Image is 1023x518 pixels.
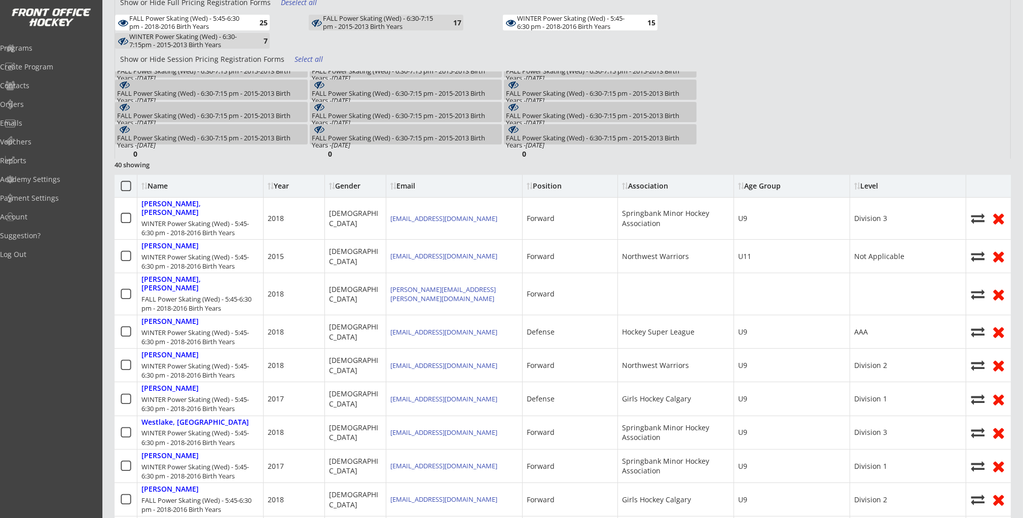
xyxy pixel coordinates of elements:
div: WINTER Power Skating (Wed) - 5:45-6:30 pm - 2018-2016 Birth Years [141,395,259,413]
div: Springbank Minor Hockey Association [622,456,729,476]
div: 2018 [268,495,284,505]
div: 2017 [268,461,284,471]
div: FALL Power Skating (Wed) - 6:30-7:15 pm - 2015-2013 Birth Years - [506,90,695,104]
div: [PERSON_NAME] [141,452,199,460]
button: Move player [970,358,985,372]
div: Email [390,182,482,190]
div: [PERSON_NAME] [141,384,199,393]
div: FALL Power Skating (Wed) - 6:30-7:15 pm - 2015-2013 Birth Years [117,134,306,149]
div: WINTER Power Skating (Wed) - 5:45-6:30 pm - 2018-2016 Birth Years [141,328,259,346]
div: Division 3 [854,213,887,224]
div: 17 [441,19,461,26]
div: U9 [738,461,747,471]
em: [DATE] [526,73,544,83]
a: [EMAIL_ADDRESS][DOMAIN_NAME] [390,327,497,337]
div: Forward [527,213,555,224]
button: Move player [970,249,985,263]
div: WINTER Power Skating (Wed) - 5:45-6:30 pm - 2018-2016 Birth Years [141,462,259,480]
div: Springbank Minor Hockey Association [622,423,729,442]
div: Hockey Super League [622,327,695,337]
div: [DEMOGRAPHIC_DATA] [329,456,382,476]
div: Association [622,182,668,190]
div: 0 [312,150,332,158]
a: [EMAIL_ADDRESS][DOMAIN_NAME] [390,214,497,223]
div: Division 3 [854,427,887,437]
div: FALL Power Skating (Wed) - 6:30-7:15 pm - 2015-2013 Birth Years - [312,134,500,149]
div: FALL Power Skating (Wed) - 6:30-7:15 pm - 2015-2013 Birth Years [506,67,695,82]
div: WINTER Power Skating (Wed) - 5:45-6:30 pm - 2018-2016 Birth Years [141,428,259,447]
div: 15 [635,19,655,26]
div: Northwest Warriors [622,251,689,262]
div: [PERSON_NAME] [141,485,199,494]
em: [DATE] [332,118,350,127]
div: [DEMOGRAPHIC_DATA] [329,322,382,342]
div: Name [141,182,224,190]
a: [EMAIL_ADDRESS][DOMAIN_NAME] [390,428,497,437]
em: [DATE] [526,118,544,127]
div: AAA [854,327,868,337]
a: [EMAIL_ADDRESS][DOMAIN_NAME] [390,495,497,504]
div: [PERSON_NAME] [141,351,199,359]
div: U9 [738,213,747,224]
div: WINTER Power Skating (Wed) - 5:45-6:30 pm - 2018-2016 Birth Years [517,15,635,30]
a: [PERSON_NAME][EMAIL_ADDRESS][PERSON_NAME][DOMAIN_NAME] [390,285,496,303]
div: FALL Power Skating (Wed) - 5:45-6:30 pm - 2018-2016 Birth Years [141,294,259,313]
a: [EMAIL_ADDRESS][DOMAIN_NAME] [390,394,497,403]
button: Move player [970,325,985,339]
button: Remove from roster (no refund) [991,425,1007,440]
div: 2018 [268,213,284,224]
div: 25 [247,19,268,26]
em: [DATE] [332,140,350,150]
div: FALL Power Skating (Wed) - 5:45-6:30 pm - 2018-2016 Birth Years [129,15,247,30]
div: FALL Power Skating (Wed) - 6:30-7:15 pm - 2015-2013 Birth Years - [312,90,500,104]
div: [PERSON_NAME], [PERSON_NAME] [141,200,259,217]
button: Move player [970,459,985,473]
button: Move player [970,211,985,225]
button: Remove from roster (no refund) [991,210,1007,226]
button: Move player [970,392,985,406]
div: U9 [738,360,747,371]
div: FALL Power Skating (Wed) - 6:30-7:15 pm - 2015-2013 Birth Years - [117,112,306,127]
div: U9 [738,495,747,505]
div: [DEMOGRAPHIC_DATA] [329,246,382,266]
div: [PERSON_NAME] [141,317,199,326]
em: [DATE] [332,96,350,105]
div: FALL Power Skating (Wed) - 6:30-7:15 pm - 2015-2013 Birth Years [117,112,306,127]
div: 7 [247,37,268,45]
em: [DATE] [137,73,156,83]
a: [EMAIL_ADDRESS][DOMAIN_NAME] [390,361,497,370]
div: FALL Power Skating (Wed) - 6:30-7:15 pm - 2015-2013 Birth Years [117,90,306,104]
div: FALL Power Skating (Wed) - 6:30-7:15 pm - 2015-2013 Birth Years [312,67,500,82]
div: WINTER Power Skating (Wed) - 6:30-7:15pm - 2015-2013 Birth Years [129,33,247,49]
div: FALL Power Skating (Wed) - 6:30-7:15 pm - 2015-2013 Birth Years [323,15,441,30]
div: WINTER Power Skating (Wed) - 5:45-6:30 pm - 2018-2016 Birth Years [141,252,259,271]
div: 2018 [268,327,284,337]
div: FALL Power Skating (Wed) - 6:30-7:15 pm - 2015-2013 Birth Years [506,112,695,127]
div: WINTER Power Skating (Wed) - 5:45-6:30 pm - 2018-2016 Birth Years [141,361,259,380]
div: 0 [506,150,526,158]
div: Level [854,182,878,190]
div: 2015 [268,251,284,262]
div: [DEMOGRAPHIC_DATA] [329,423,382,442]
div: Forward [527,251,555,262]
div: FALL Power Skating (Wed) - 6:30-7:15 pm - 2015-2013 Birth Years - [312,67,500,82]
div: FALL Power Skating (Wed) - 6:30-7:15 pm - 2015-2013 Birth Years - [117,90,306,104]
div: [DEMOGRAPHIC_DATA] [329,208,382,228]
div: Northwest Warriors [622,360,689,371]
div: [PERSON_NAME], [PERSON_NAME] [141,275,259,292]
div: Division 2 [854,360,887,371]
div: FALL Power Skating (Wed) - 6:30-7:15 pm - 2015-2013 Birth Years - [506,67,695,82]
div: [DEMOGRAPHIC_DATA] [329,284,382,304]
button: Remove from roster (no refund) [991,391,1007,407]
button: Remove from roster (no refund) [991,286,1007,302]
div: Forward [527,461,555,471]
div: Forward [527,427,555,437]
em: [DATE] [526,96,544,105]
button: Move player [970,287,985,301]
em: [DATE] [137,96,156,105]
div: FALL Power Skating (Wed) - 6:30-7:15 pm - 2015-2013 Birth Years [506,90,695,104]
div: Position [527,182,614,190]
div: FALL Power Skating (Wed) - 6:30-7:15 pm - 2015-2013 Birth Years - [117,134,306,149]
div: Gender [329,182,382,190]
